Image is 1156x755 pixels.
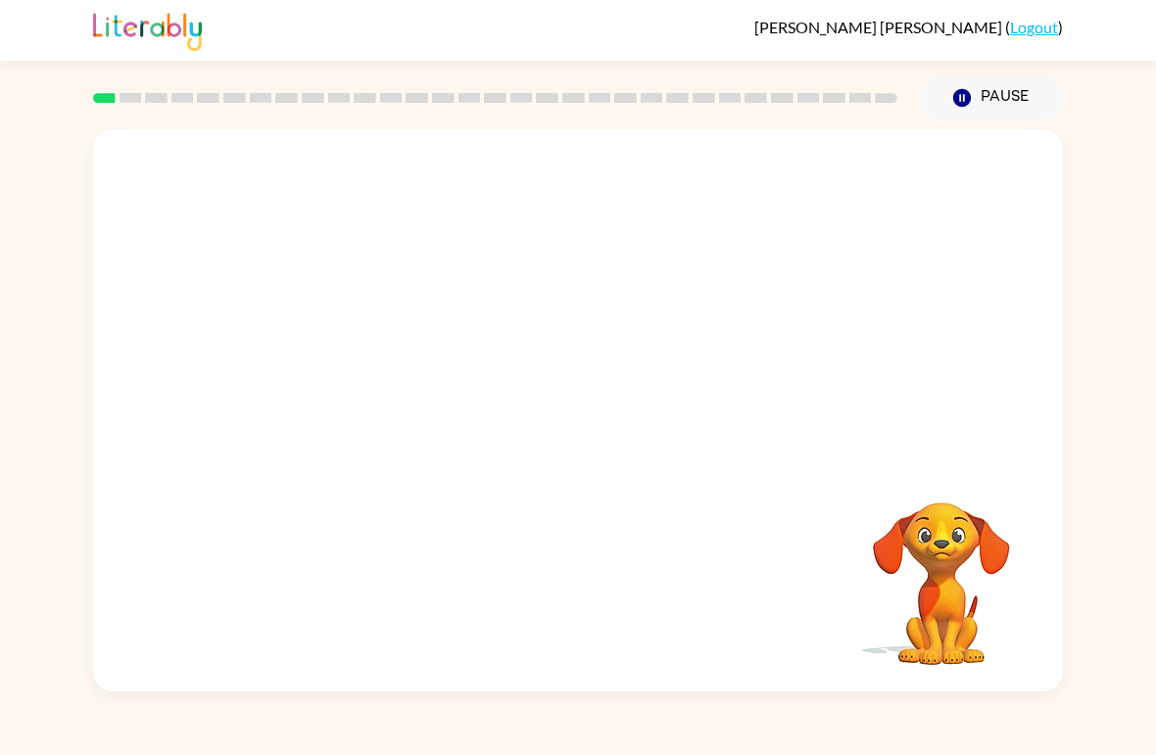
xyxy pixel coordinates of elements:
a: Logout [1010,18,1058,36]
video: Your browser must support playing .mp4 files to use Literably. Please try using another browser. [843,472,1039,668]
div: ( ) [754,18,1063,36]
button: Pause [921,75,1063,120]
img: Literably [93,8,202,51]
span: [PERSON_NAME] [PERSON_NAME] [754,18,1005,36]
